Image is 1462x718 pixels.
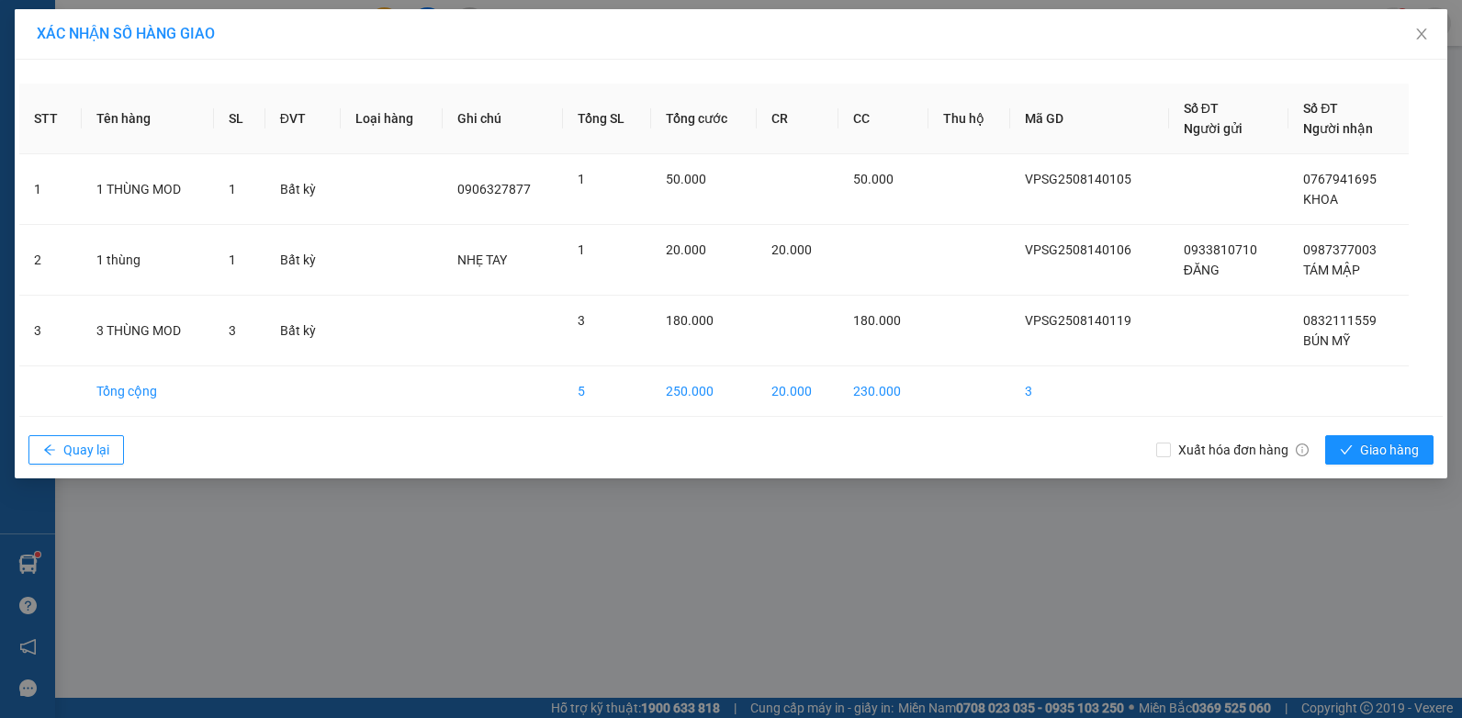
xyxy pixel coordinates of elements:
span: 3 [229,323,236,338]
span: 0767941695 [1303,172,1377,186]
span: 1 [578,242,585,257]
span: Số ĐT [1184,101,1219,116]
span: check [1340,443,1353,458]
span: 20.000 [771,242,812,257]
th: STT [19,84,82,154]
th: Tổng cước [651,84,757,154]
span: 0906327877 [457,182,531,196]
td: 3 [1010,366,1168,417]
span: Xuất hóa đơn hàng [1171,440,1316,460]
td: 3 THÙNG MOD [82,296,214,366]
span: VPSG2508140106 [1025,242,1131,257]
span: 50.000 [853,172,894,186]
td: Bất kỳ [265,225,342,296]
span: BÚN MỸ [1303,333,1350,348]
td: 5 [563,366,652,417]
span: TÁM MẬP [1303,263,1360,277]
button: checkGiao hàng [1325,435,1434,465]
th: Tổng SL [563,84,652,154]
td: 2 [19,225,82,296]
th: Mã GD [1010,84,1168,154]
span: 1 [578,172,585,186]
span: 180.000 [666,313,714,328]
td: 1 thùng [82,225,214,296]
span: NHẸ TAY [457,252,507,267]
span: info-circle [1296,443,1309,456]
span: Giao hàng [1360,440,1419,460]
span: XÁC NHẬN SỐ HÀNG GIAO [37,25,215,42]
span: close [1414,27,1429,41]
span: 3 [578,313,585,328]
th: ĐVT [265,84,342,154]
span: arrow-left [43,443,56,458]
td: 3 [19,296,82,366]
span: VPSG2508140105 [1025,172,1131,186]
th: CR [757,84,838,154]
span: 0933810710 [1184,242,1257,257]
span: 0832111559 [1303,313,1377,328]
button: Close [1396,9,1447,61]
span: ĐĂNG [1184,263,1220,277]
span: 180.000 [853,313,901,328]
th: CC [838,84,928,154]
span: 50.000 [666,172,706,186]
span: Người nhận [1303,121,1373,136]
td: Bất kỳ [265,296,342,366]
span: Quay lại [63,440,109,460]
span: 1 [229,182,236,196]
th: Tên hàng [82,84,214,154]
span: 20.000 [666,242,706,257]
span: 1 [229,252,236,267]
span: Số ĐT [1303,101,1338,116]
th: Thu hộ [928,84,1011,154]
span: Người gửi [1184,121,1243,136]
td: Tổng cộng [82,366,214,417]
span: 0987377003 [1303,242,1377,257]
span: KHOA [1303,192,1338,207]
td: 230.000 [838,366,928,417]
td: 250.000 [651,366,757,417]
td: 1 [19,154,82,225]
th: Ghi chú [443,84,562,154]
th: Loại hàng [341,84,443,154]
td: Bất kỳ [265,154,342,225]
span: VPSG2508140119 [1025,313,1131,328]
td: 20.000 [757,366,838,417]
td: 1 THÙNG MOD [82,154,214,225]
button: arrow-leftQuay lại [28,435,124,465]
th: SL [214,84,265,154]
